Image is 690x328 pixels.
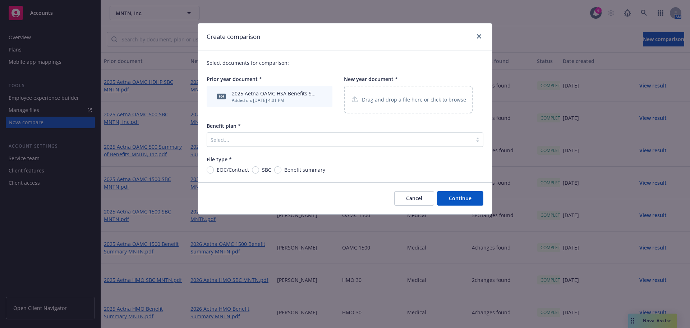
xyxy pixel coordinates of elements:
button: archive file [319,93,325,100]
h1: Create comparison [207,32,260,41]
input: SBC [252,166,259,174]
div: Added on: [DATE] 4:01 PM [232,97,317,103]
span: Benefit plan * [207,122,241,129]
span: pdf [217,94,226,99]
p: Drag and drop a file here or click to browse [362,96,466,103]
span: Prior year document * [207,76,262,82]
input: EOC/Contract [207,166,214,174]
button: Cancel [394,191,434,206]
span: New year document * [344,76,398,82]
span: File type * [207,156,232,163]
a: close [475,32,483,41]
span: SBC [262,166,271,174]
div: Drag and drop a file here or click to browse [344,86,473,113]
span: EOC/Contract [217,166,249,174]
input: Benefit summary [274,166,281,174]
p: Select documents for comparison: [207,59,483,67]
button: Continue [437,191,483,206]
span: Benefit summary [284,166,325,174]
div: 2025 Aetna OAMC HSA Benefits Summary MNTN.pdf [232,90,317,97]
